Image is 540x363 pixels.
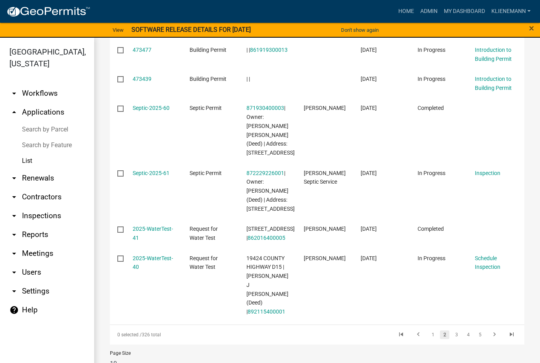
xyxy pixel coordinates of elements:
[133,170,170,176] a: Septic-2025-61
[487,330,502,339] a: go to next page
[417,4,441,19] a: Admin
[395,4,417,19] a: Home
[529,24,534,33] button: Close
[441,4,488,19] a: My Dashboard
[133,226,173,241] a: 2025-WaterTest-41
[109,24,127,36] a: View
[463,330,473,339] a: 4
[418,255,445,261] span: In Progress
[190,170,222,176] span: Septic Permit
[190,76,226,82] span: Building Permit
[361,47,377,53] span: 09/04/2025
[475,47,512,62] a: Introduction to Building Permit
[248,308,285,315] a: 892115400001
[304,170,346,185] span: Winters Septic Service
[475,170,500,176] a: Inspection
[361,76,377,82] span: 09/04/2025
[248,235,285,241] a: 862016400005
[9,108,19,117] i: arrow_drop_up
[246,105,295,156] span: 871930400003 | Owner: Brown, Heather Ann Sue (Deed) | Address: 26525 COUNTY HIGHWAY S62
[9,89,19,98] i: arrow_drop_down
[475,330,485,339] a: 5
[488,4,534,19] a: klienemann
[361,170,377,176] span: 09/03/2025
[475,255,500,270] a: Schedule Inspection
[439,328,451,341] li: page 2
[529,23,534,34] span: ×
[9,286,19,296] i: arrow_drop_down
[304,105,346,111] span: Heather Brown
[246,105,284,111] a: 871930400003
[250,47,288,53] a: 861919300013
[190,105,222,111] span: Septic Permit
[440,330,449,339] a: 2
[475,76,512,91] a: Introduction to Building Permit
[246,170,295,212] span: 872229226001 | Owner: Risetter, Rae Jean (Deed) | Address: 13886 260TH ST
[304,226,346,232] span: Nancy Miller
[361,255,377,261] span: 08/29/2025
[451,328,462,341] li: page 3
[428,330,438,339] a: 1
[246,170,284,176] a: 872229226001
[427,328,439,341] li: page 1
[131,26,251,33] strong: SOFTWARE RELEASE DETAILS FOR [DATE]
[190,47,226,53] span: Building Permit
[110,325,273,345] div: 326 total
[133,255,173,270] a: 2025-WaterTest-40
[418,76,445,82] span: In Progress
[9,230,19,239] i: arrow_drop_down
[9,192,19,202] i: arrow_drop_down
[361,226,377,232] span: 09/02/2025
[190,226,218,241] span: Request for Water Test
[452,330,461,339] a: 3
[246,226,295,241] span: 26875 310TH ST | Nancy | 862016400005
[246,47,288,53] span: | | 861919300013
[394,330,409,339] a: go to first page
[133,105,170,111] a: Septic-2025-60
[9,305,19,315] i: help
[474,328,486,341] li: page 5
[411,330,426,339] a: go to previous page
[504,330,519,339] a: go to last page
[418,105,444,111] span: Completed
[304,255,346,261] span: Jon Linn
[418,226,444,232] span: Completed
[246,255,288,315] span: 19424 COUNTY HIGHWAY D15 | Linn, Jonathan J Linn, Hilary A (Deed) | 892115400001
[338,24,382,36] button: Don't show again
[418,47,445,53] span: In Progress
[9,211,19,221] i: arrow_drop_down
[361,105,377,111] span: 09/04/2025
[190,255,218,270] span: Request for Water Test
[117,332,142,337] span: 0 selected /
[418,170,445,176] span: In Progress
[9,249,19,258] i: arrow_drop_down
[9,173,19,183] i: arrow_drop_down
[133,47,151,53] a: 473477
[9,268,19,277] i: arrow_drop_down
[246,76,250,82] span: | |
[462,328,474,341] li: page 4
[133,76,151,82] a: 473439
